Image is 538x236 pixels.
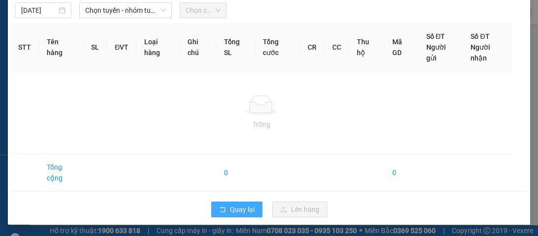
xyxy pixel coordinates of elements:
[384,23,418,72] th: Mã GD
[471,32,489,40] span: Số ĐT
[94,9,118,20] span: Nhận:
[85,3,166,18] span: Chọn tuyến - nhóm tuyến
[87,67,100,81] span: SL
[8,9,24,20] span: Gửi:
[10,23,39,72] th: STT
[21,5,57,16] input: 12/09/2025
[426,32,445,40] span: Số ĐT
[83,23,107,72] th: SL
[384,154,418,192] td: 0
[160,7,166,13] span: down
[300,23,324,72] th: CR
[180,23,216,72] th: Ghi chú
[8,8,87,20] div: Chợ Lách
[324,23,349,72] th: CC
[230,204,254,215] span: Quay lại
[94,8,179,20] div: Sài Gòn
[8,20,87,32] div: 3 SANG
[8,68,179,80] div: Tên hàng: 1 bịt ( : 1 )
[94,32,179,46] div: 0335344006
[39,23,83,72] th: Tên hàng
[272,202,327,217] button: uploadLên hàng
[107,23,136,72] th: ĐVT
[18,119,504,130] div: Trống
[471,43,490,62] span: Người nhận
[186,3,221,18] span: Chọn chuyến
[136,23,180,72] th: Loại hàng
[216,154,255,192] td: 0
[93,52,104,62] span: CC
[39,154,83,192] td: Tổng cộng
[349,23,384,72] th: Thu hộ
[255,23,300,72] th: Tổng cước
[211,202,262,217] button: rollbackQuay lại
[94,20,179,32] div: HÂN( GIÀU)
[8,32,87,46] div: 0987530829
[219,206,226,214] span: rollback
[426,43,446,62] span: Người gửi
[216,23,255,72] th: Tổng SL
